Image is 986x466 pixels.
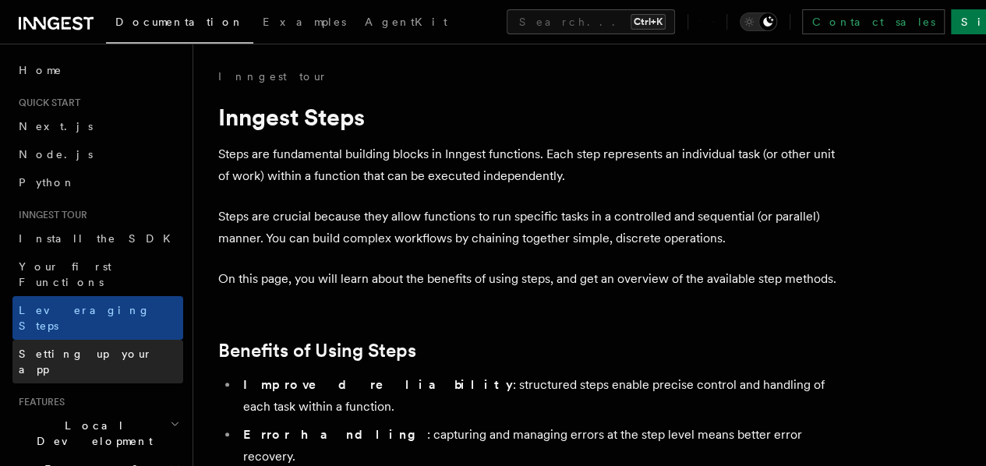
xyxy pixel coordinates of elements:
span: Node.js [19,148,93,161]
a: Your first Functions [12,252,183,296]
span: Documentation [115,16,244,28]
a: Python [12,168,183,196]
a: Examples [253,5,355,42]
span: Home [19,62,62,78]
span: Quick start [12,97,80,109]
a: Install the SDK [12,224,183,252]
a: Contact sales [802,9,945,34]
span: Inngest tour [12,209,87,221]
span: Your first Functions [19,260,111,288]
strong: Improved reliability [243,377,513,392]
a: Next.js [12,112,183,140]
a: Home [12,56,183,84]
span: Install the SDK [19,232,180,245]
a: AgentKit [355,5,457,42]
a: Benefits of Using Steps [218,340,416,362]
a: Setting up your app [12,340,183,383]
a: Inngest tour [218,69,327,84]
button: Search...Ctrl+K [507,9,675,34]
a: Documentation [106,5,253,44]
span: Features [12,396,65,408]
span: Python [19,176,76,189]
a: Node.js [12,140,183,168]
kbd: Ctrl+K [631,14,666,30]
span: Leveraging Steps [19,304,150,332]
p: Steps are crucial because they allow functions to run specific tasks in a controlled and sequenti... [218,206,842,249]
h1: Inngest Steps [218,103,842,131]
p: On this page, you will learn about the benefits of using steps, and get an overview of the availa... [218,268,842,290]
a: Leveraging Steps [12,296,183,340]
span: Local Development [12,418,170,449]
span: Next.js [19,120,93,132]
span: AgentKit [365,16,447,28]
strong: Error handling [243,427,427,442]
li: : structured steps enable precise control and handling of each task within a function. [239,374,842,418]
button: Toggle dark mode [740,12,777,31]
p: Steps are fundamental building blocks in Inngest functions. Each step represents an individual ta... [218,143,842,187]
span: Examples [263,16,346,28]
button: Local Development [12,411,183,455]
span: Setting up your app [19,348,153,376]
